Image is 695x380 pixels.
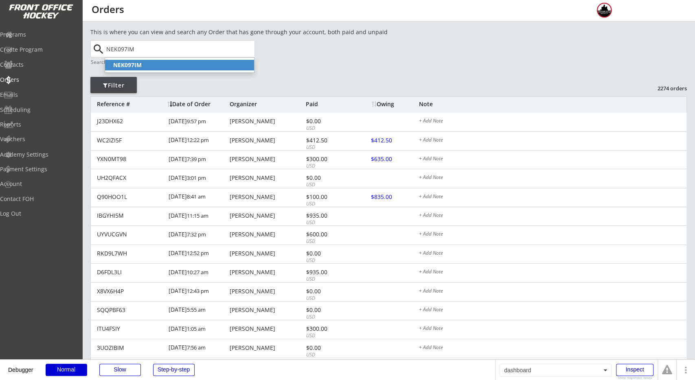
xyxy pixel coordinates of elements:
div: [PERSON_NAME] [230,326,304,332]
font: 1:05 am [187,325,206,332]
div: $100.00 [306,194,350,200]
div: + Add Note [419,345,686,352]
div: $300.00 [306,156,350,162]
div: [PERSON_NAME] [230,231,304,237]
div: USD [306,257,350,264]
div: [PERSON_NAME] [230,251,304,256]
font: 11:15 am [187,212,208,219]
button: search [92,43,105,56]
div: USD [306,219,350,226]
div: Date of Order [167,101,228,107]
font: 7:39 pm [187,155,206,163]
div: [DATE] [169,169,228,188]
div: [PERSON_NAME] [230,118,304,124]
div: Reference # [97,101,163,107]
font: 5:55 am [187,306,206,313]
div: X8VX6H4P [97,288,164,294]
div: $0.00 [306,288,350,294]
div: 3UOZIBIM [97,345,164,351]
div: + Add Note [419,288,686,295]
div: + Add Note [419,194,686,201]
div: [DATE] [169,301,228,320]
div: J23DHX62 [97,118,164,124]
div: $600.00 [306,231,350,237]
div: + Add Note [419,307,686,314]
font: 8:41 am [187,193,206,200]
div: $0.00 [306,307,350,313]
div: $412.50 [371,138,418,143]
div: Step-by-step [153,364,195,376]
div: Filter [90,81,137,90]
div: Organizer [230,101,304,107]
div: [PERSON_NAME] [230,194,304,200]
div: [PERSON_NAME] [230,213,304,218]
div: $935.00 [306,269,350,275]
font: 12:22 pm [187,136,209,144]
div: USD [306,181,350,188]
div: USD [306,125,350,132]
div: + Add Note [419,251,686,257]
div: IBGYHI5M [97,213,164,218]
div: $0.00 [306,345,350,351]
div: [PERSON_NAME] [230,307,304,313]
div: USD [306,144,350,151]
div: [PERSON_NAME] [230,269,304,275]
div: [DATE] [169,188,228,207]
div: USD [306,352,350,358]
div: $635.00 [371,156,418,162]
font: 7:56 am [187,344,206,351]
div: USD [306,295,350,302]
div: D6FDL3LI [97,269,164,275]
font: 12:52 pm [187,249,209,257]
div: [DATE] [169,339,228,358]
div: UYVUCGVN [97,231,164,237]
div: [DATE] [169,132,228,150]
div: Q90HOO1L [97,194,164,200]
font: 7:32 pm [187,231,206,238]
div: $0.00 [306,251,350,256]
font: 9:57 pm [187,118,206,125]
div: WC2IZI5F [97,138,164,143]
div: [DATE] [169,283,228,301]
div: [DATE] [169,320,228,339]
div: 2274 orders [645,85,687,92]
div: [PERSON_NAME] [230,156,304,162]
div: + Add Note [419,118,686,125]
div: $412.50 [306,138,350,143]
font: 12:43 pm [187,287,209,295]
div: [DATE] [169,151,228,169]
strong: NEK097IM [113,61,142,69]
div: Inspect [616,364,653,376]
div: Debugger [8,360,33,373]
div: $835.00 [371,194,418,200]
div: Paid [306,101,350,107]
font: 3:01 pm [187,174,206,181]
div: [DATE] [169,226,228,244]
div: $300.00 [306,326,350,332]
div: dashboard [500,364,612,377]
div: UH2QFACX [97,175,164,181]
div: $0.00 [306,118,350,124]
div: Normal [46,364,87,376]
div: + Add Note [419,156,686,163]
div: [DATE] [169,113,228,131]
div: + Add Note [419,269,686,276]
div: USD [306,163,350,170]
div: [DATE] [169,207,228,225]
div: Owing [372,101,419,107]
div: [DATE] [169,245,228,263]
div: [PERSON_NAME] [230,175,304,181]
div: USD [306,201,350,207]
div: YXN0MT98 [97,156,164,162]
div: [DATE] [169,264,228,282]
div: + Add Note [419,175,686,181]
div: This is where you can view and search any Order that has gone through your account, both paid and... [90,28,434,36]
div: + Add Note [419,231,686,238]
div: $935.00 [306,213,350,218]
div: $0.00 [306,175,350,181]
div: USD [306,314,350,321]
div: RKD9L7WH [97,251,164,256]
div: Note [419,101,687,107]
div: USD [306,332,350,339]
div: USD [306,238,350,245]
